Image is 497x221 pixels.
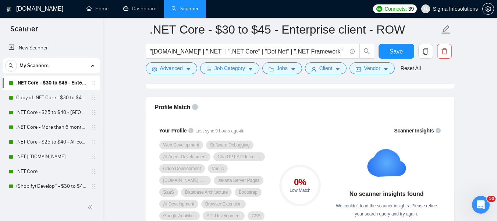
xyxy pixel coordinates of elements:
[441,25,451,34] span: edit
[423,6,428,11] span: user
[319,64,333,72] span: Client
[437,48,451,55] span: delete
[185,189,228,195] span: Database Architecture
[90,124,96,130] span: holder
[16,90,86,105] a: Copy of .NET Core - $30 to $45 - Enterprise client - ROW
[5,60,17,72] button: search
[390,47,403,56] span: Save
[163,213,196,219] span: Google Analytics
[16,179,86,194] a: (Shopify) Develop* - $30 to $45 Enterprise
[418,44,433,59] button: copy
[90,110,96,115] span: holder
[205,201,242,207] span: Browser Extension
[364,64,380,72] span: Vendor
[408,5,414,13] span: 39
[401,64,421,72] a: Reset All
[90,169,96,175] span: holder
[16,105,86,120] a: .NET Core - $25 to $40 - [GEOGRAPHIC_DATA] and [GEOGRAPHIC_DATA]
[188,128,194,133] span: info-circle
[200,62,259,74] button: barsJob Categorycaret-down
[356,66,361,72] span: idcard
[163,201,194,207] span: AI Development
[159,128,187,134] span: Your Profile
[16,164,86,179] a: .NET Core
[90,80,96,86] span: holder
[277,64,288,72] span: Jobs
[123,6,157,12] a: dashboardDashboard
[155,104,191,110] span: Profile Match
[16,120,86,135] a: .NET Core - More than 6 months of work
[186,66,191,72] span: caret-down
[360,48,374,55] span: search
[163,142,199,148] span: Web Development
[436,128,441,133] span: info-circle
[3,41,100,55] li: New Scanner
[90,95,96,101] span: holder
[160,64,183,72] span: Advanced
[214,64,245,72] span: Job Category
[212,166,224,172] span: Vue.js
[311,66,316,72] span: user
[206,66,212,72] span: bars
[349,62,394,74] button: idcardVendorcaret-down
[335,66,340,72] span: caret-down
[192,104,198,110] span: info-circle
[279,178,321,187] div: 0 %
[8,41,94,55] a: New Scanner
[146,62,197,74] button: settingAdvancedcaret-down
[248,66,253,72] span: caret-down
[90,139,96,145] span: holder
[262,62,302,74] button: folderJobscaret-down
[195,128,244,135] span: Last sync 9 hours ago
[359,44,374,59] button: search
[384,5,407,13] span: Connects:
[150,20,440,39] input: Scanner name...
[291,66,296,72] span: caret-down
[252,213,261,219] span: CSS
[269,66,274,72] span: folder
[210,142,249,148] span: Software Debugging
[383,66,388,72] span: caret-down
[482,3,494,15] button: setting
[305,62,347,74] button: userClientcaret-down
[350,49,355,54] span: info-circle
[150,47,347,56] input: Search Freelance Jobs...
[16,135,86,149] a: .NET Core - $25 to $40 - All continents
[4,24,44,39] span: Scanner
[437,44,452,59] button: delete
[376,6,382,12] img: upwork-logo.png
[379,44,414,59] button: Save
[19,58,49,73] span: My Scanners
[171,6,199,12] a: searchScanner
[88,204,95,211] span: double-left
[90,183,96,189] span: holder
[16,194,86,208] a: (Shopify) (Develop*) - $25 to $40 - [GEOGRAPHIC_DATA] and Ocenia
[472,196,490,214] iframe: Intercom live chat
[90,154,96,160] span: holder
[6,3,11,15] img: logo
[336,203,437,217] span: We couldn’t load the scanner insights. Please refine your search query and try again.
[163,177,207,183] span: [DOMAIN_NAME] MVC
[152,66,157,72] span: setting
[217,154,261,160] span: ChatGPT API Integration
[163,189,174,195] span: SaaS
[16,149,86,164] a: .NET | [DOMAIN_NAME]
[16,76,86,90] a: .NET Core - $30 to $45 - Enterprise client - ROW
[349,191,424,197] strong: No scanner insights found
[279,188,321,193] div: Low Match
[207,213,241,219] span: API Development
[163,166,201,172] span: Odoo Development
[218,177,260,183] span: Jakarta Server Pages
[239,189,258,195] span: Bootstrap
[86,6,109,12] a: homeHome
[482,6,494,12] a: setting
[394,128,434,133] span: Scanner Insights
[163,154,207,160] span: AI Agent Development
[487,196,496,202] span: 10
[419,48,433,55] span: copy
[6,63,17,68] span: search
